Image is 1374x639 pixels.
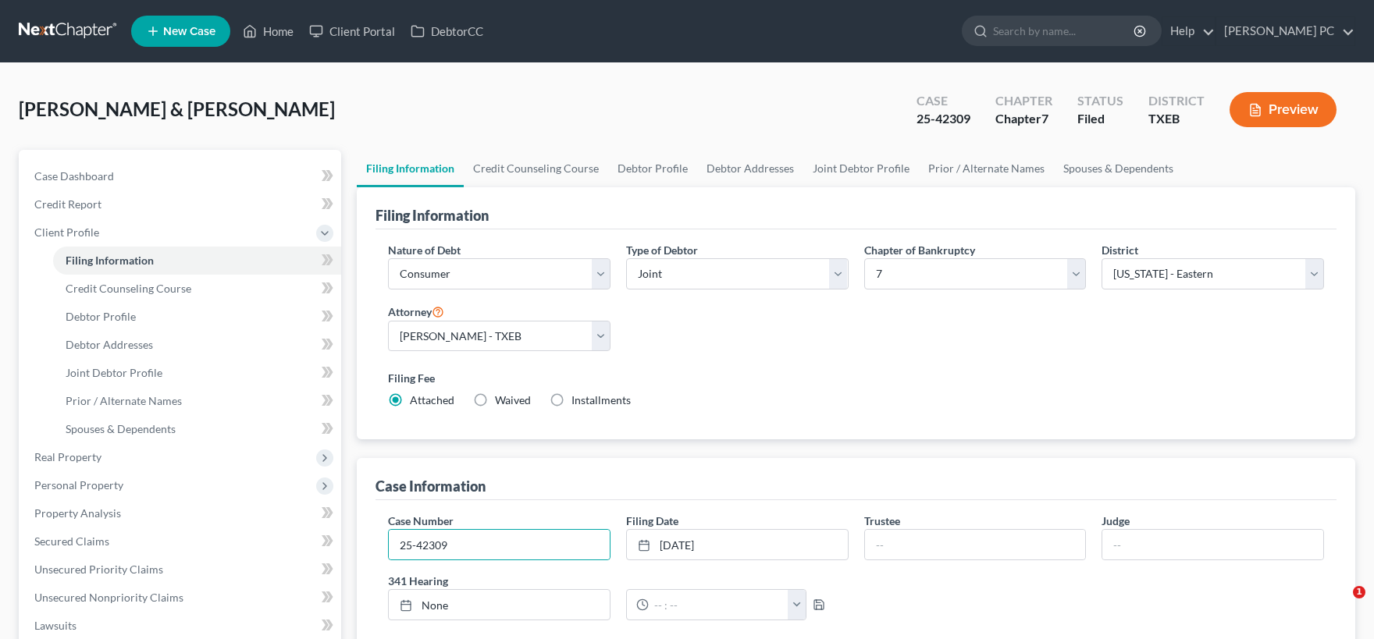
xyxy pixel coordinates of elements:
span: Client Profile [34,225,99,239]
a: Debtor Addresses [53,331,341,359]
span: Personal Property [34,478,123,492]
a: Case Dashboard [22,162,341,190]
div: Case [917,92,970,110]
a: Credit Counseling Course [53,275,341,303]
span: New Case [163,26,215,37]
label: Judge [1102,513,1130,529]
span: Attached [410,393,454,406]
span: Lawsuits [34,619,77,632]
button: Preview [1230,92,1337,127]
span: 1 [1353,586,1365,598]
label: District [1102,242,1138,258]
span: Credit Counseling Course [66,282,191,295]
span: Real Property [34,450,101,463]
div: 25-42309 [917,110,970,128]
div: Status [1077,92,1123,110]
iframe: Intercom live chat [1321,586,1358,623]
a: Credit Report [22,190,341,218]
a: Joint Debtor Profile [53,359,341,387]
a: Joint Debtor Profile [803,150,919,187]
a: Client Portal [301,17,403,45]
a: Debtor Profile [608,150,697,187]
label: Attorney [388,302,444,321]
a: None [389,590,610,619]
a: Filing Information [357,150,464,187]
a: Unsecured Nonpriority Claims [22,584,341,612]
span: Unsecured Priority Claims [34,563,163,576]
span: Debtor Profile [66,310,136,323]
label: Filing Date [626,513,678,529]
span: Case Dashboard [34,169,114,183]
span: Joint Debtor Profile [66,366,162,379]
a: [DATE] [627,530,848,559]
input: Enter case number... [389,530,610,559]
a: Filing Information [53,247,341,275]
span: Prior / Alternate Names [66,394,182,407]
span: Spouses & Dependents [66,422,176,435]
a: Prior / Alternate Names [53,387,341,415]
input: -- [865,530,1086,559]
span: [PERSON_NAME] & [PERSON_NAME] [19,98,335,120]
input: Search by name... [993,16,1136,45]
span: Filing Information [66,254,154,267]
div: Filed [1077,110,1123,128]
a: Help [1162,17,1215,45]
input: -- [1102,530,1323,559]
span: Unsecured Nonpriority Claims [34,591,183,604]
span: Property Analysis [34,506,121,520]
div: Filing Information [376,206,489,225]
label: Filing Fee [388,370,1324,386]
a: Debtor Profile [53,303,341,331]
label: 341 Hearing [380,573,856,589]
a: Prior / Alternate Names [919,150,1054,187]
div: Case Information [376,477,486,495]
label: Case Number [388,513,454,529]
span: Installments [571,393,631,406]
a: Secured Claims [22,527,341,556]
a: Spouses & Dependents [53,415,341,443]
span: Waived [495,393,531,406]
input: -- : -- [649,590,788,619]
div: District [1148,92,1205,110]
a: Spouses & Dependents [1054,150,1183,187]
div: TXEB [1148,110,1205,128]
a: Home [235,17,301,45]
label: Chapter of Bankruptcy [864,242,975,258]
a: Unsecured Priority Claims [22,556,341,584]
a: [PERSON_NAME] PC [1216,17,1354,45]
a: Credit Counseling Course [464,150,608,187]
a: Debtor Addresses [697,150,803,187]
label: Nature of Debt [388,242,461,258]
span: 7 [1041,111,1048,126]
div: Chapter [995,110,1052,128]
div: Chapter [995,92,1052,110]
span: Secured Claims [34,534,109,548]
span: Debtor Addresses [66,338,153,351]
a: Property Analysis [22,499,341,527]
a: DebtorCC [403,17,491,45]
span: Credit Report [34,197,101,211]
label: Trustee [864,513,900,529]
label: Type of Debtor [626,242,698,258]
